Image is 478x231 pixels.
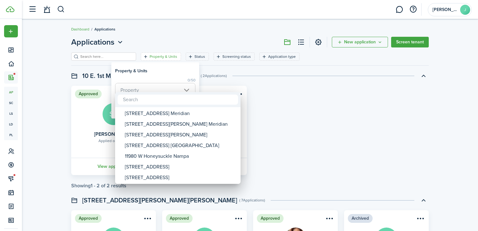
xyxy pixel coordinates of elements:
div: [STREET_ADDRESS] [125,172,236,183]
div: 11980 W Honeysuckle Nampa [125,151,236,162]
div: [STREET_ADDRESS] [125,162,236,172]
div: [STREET_ADDRESS] Meridian [125,108,236,119]
input: Search [118,95,238,105]
div: [STREET_ADDRESS] [GEOGRAPHIC_DATA] [125,140,236,151]
div: [STREET_ADDRESS][PERSON_NAME] [125,129,236,140]
div: [STREET_ADDRESS][PERSON_NAME] Meridian [125,119,236,129]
